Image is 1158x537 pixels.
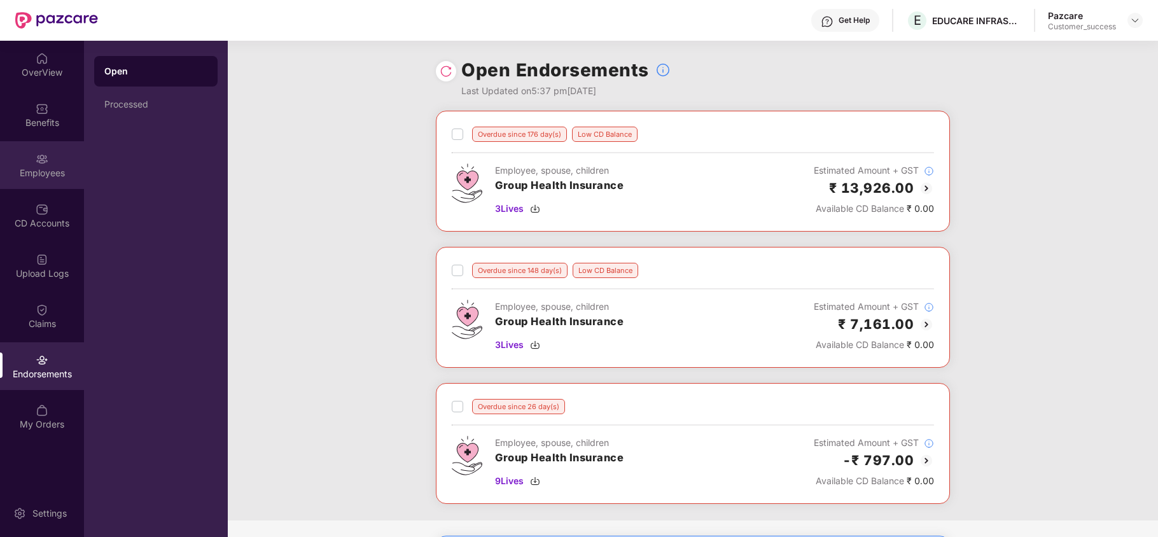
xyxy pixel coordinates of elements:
span: E [914,13,921,28]
span: 3 Lives [495,202,524,216]
div: Settings [29,507,71,520]
img: svg+xml;base64,PHN2ZyBpZD0iUmVsb2FkLTMyeDMyIiB4bWxucz0iaHR0cDovL3d3dy53My5vcmcvMjAwMC9zdmciIHdpZH... [440,65,452,78]
div: Overdue since 176 day(s) [472,127,567,142]
div: Processed [104,99,207,109]
span: 9 Lives [495,474,524,488]
div: ₹ 0.00 [814,338,934,352]
span: Available CD Balance [816,339,904,350]
img: svg+xml;base64,PHN2ZyBpZD0iRG93bmxvYWQtMzJ4MzIiIHhtbG5zPSJodHRwOi8vd3d3LnczLm9yZy8yMDAwL3N2ZyIgd2... [530,204,540,214]
span: 3 Lives [495,338,524,352]
img: svg+xml;base64,PHN2ZyBpZD0iRHJvcGRvd24tMzJ4MzIiIHhtbG5zPSJodHRwOi8vd3d3LnczLm9yZy8yMDAwL3N2ZyIgd2... [1130,15,1140,25]
div: EDUCARE INFRASTRUCTURE SERVICES PRIVATE [932,15,1021,27]
img: svg+xml;base64,PHN2ZyBpZD0iSW5mb18tXzMyeDMyIiBkYXRhLW5hbWU9IkluZm8gLSAzMngzMiIgeG1sbnM9Imh0dHA6Ly... [655,62,671,78]
div: Overdue since 148 day(s) [472,263,568,278]
img: svg+xml;base64,PHN2ZyBpZD0iSGVscC0zMngzMiIgeG1sbnM9Imh0dHA6Ly93d3cudzMub3JnLzIwMDAvc3ZnIiB3aWR0aD... [821,15,834,28]
h1: Open Endorsements [461,56,649,84]
div: Customer_success [1048,22,1116,32]
div: Low CD Balance [572,127,638,142]
div: Estimated Amount + GST [814,164,934,178]
h2: ₹ 7,161.00 [838,314,914,335]
img: svg+xml;base64,PHN2ZyBpZD0iRG93bmxvYWQtMzJ4MzIiIHhtbG5zPSJodHRwOi8vd3d3LnczLm9yZy8yMDAwL3N2ZyIgd2... [530,476,540,486]
img: svg+xml;base64,PHN2ZyBpZD0iQ2xhaW0iIHhtbG5zPSJodHRwOi8vd3d3LnczLm9yZy8yMDAwL3N2ZyIgd2lkdGg9IjIwIi... [36,303,48,316]
div: Get Help [839,15,870,25]
div: Estimated Amount + GST [814,436,934,450]
img: svg+xml;base64,PHN2ZyB4bWxucz0iaHR0cDovL3d3dy53My5vcmcvMjAwMC9zdmciIHdpZHRoPSI0Ny43MTQiIGhlaWdodD... [452,164,482,203]
img: svg+xml;base64,PHN2ZyBpZD0iU2V0dGluZy0yMHgyMCIgeG1sbnM9Imh0dHA6Ly93d3cudzMub3JnLzIwMDAvc3ZnIiB3aW... [13,507,26,520]
img: svg+xml;base64,PHN2ZyBpZD0iRW5kb3JzZW1lbnRzIiB4bWxucz0iaHR0cDovL3d3dy53My5vcmcvMjAwMC9zdmciIHdpZH... [36,354,48,366]
h3: Group Health Insurance [495,178,624,194]
img: svg+xml;base64,PHN2ZyBpZD0iSW5mb18tXzMyeDMyIiBkYXRhLW5hbWU9IkluZm8gLSAzMngzMiIgeG1sbnM9Imh0dHA6Ly... [924,166,934,176]
img: svg+xml;base64,PHN2ZyBpZD0iVXBsb2FkX0xvZ3MiIGRhdGEtbmFtZT0iVXBsb2FkIExvZ3MiIHhtbG5zPSJodHRwOi8vd3... [36,253,48,266]
h3: Group Health Insurance [495,450,624,466]
div: Pazcare [1048,10,1116,22]
h2: -₹ 797.00 [842,450,914,471]
img: svg+xml;base64,PHN2ZyB4bWxucz0iaHR0cDovL3d3dy53My5vcmcvMjAwMC9zdmciIHdpZHRoPSI0Ny43MTQiIGhlaWdodD... [452,300,482,339]
div: Employee, spouse, children [495,164,624,178]
img: svg+xml;base64,PHN2ZyBpZD0iTXlfT3JkZXJzIiBkYXRhLW5hbWU9Ik15IE9yZGVycyIgeG1sbnM9Imh0dHA6Ly93d3cudz... [36,404,48,417]
img: svg+xml;base64,PHN2ZyBpZD0iRW1wbG95ZWVzIiB4bWxucz0iaHR0cDovL3d3dy53My5vcmcvMjAwMC9zdmciIHdpZHRoPS... [36,153,48,165]
div: Last Updated on 5:37 pm[DATE] [461,84,671,98]
div: Employee, spouse, children [495,300,624,314]
div: Open [104,65,207,78]
img: svg+xml;base64,PHN2ZyBpZD0iQmFjay0yMHgyMCIgeG1sbnM9Imh0dHA6Ly93d3cudzMub3JnLzIwMDAvc3ZnIiB3aWR0aD... [919,181,934,196]
div: ₹ 0.00 [814,474,934,488]
img: svg+xml;base64,PHN2ZyBpZD0iSW5mb18tXzMyeDMyIiBkYXRhLW5hbWU9IkluZm8gLSAzMngzMiIgeG1sbnM9Imh0dHA6Ly... [924,302,934,312]
div: Employee, spouse, children [495,436,624,450]
div: Overdue since 26 day(s) [472,399,565,414]
div: Estimated Amount + GST [814,300,934,314]
img: New Pazcare Logo [15,12,98,29]
img: svg+xml;base64,PHN2ZyBpZD0iSG9tZSIgeG1sbnM9Imh0dHA6Ly93d3cudzMub3JnLzIwMDAvc3ZnIiB3aWR0aD0iMjAiIG... [36,52,48,65]
div: Low CD Balance [573,263,638,278]
span: Available CD Balance [816,203,904,214]
img: svg+xml;base64,PHN2ZyBpZD0iQmVuZWZpdHMiIHhtbG5zPSJodHRwOi8vd3d3LnczLm9yZy8yMDAwL3N2ZyIgd2lkdGg9Ij... [36,102,48,115]
img: svg+xml;base64,PHN2ZyBpZD0iSW5mb18tXzMyeDMyIiBkYXRhLW5hbWU9IkluZm8gLSAzMngzMiIgeG1sbnM9Imh0dHA6Ly... [924,438,934,449]
h2: ₹ 13,926.00 [829,178,914,199]
span: Available CD Balance [816,475,904,486]
img: svg+xml;base64,PHN2ZyBpZD0iRG93bmxvYWQtMzJ4MzIiIHhtbG5zPSJodHRwOi8vd3d3LnczLm9yZy8yMDAwL3N2ZyIgd2... [530,340,540,350]
img: svg+xml;base64,PHN2ZyB4bWxucz0iaHR0cDovL3d3dy53My5vcmcvMjAwMC9zdmciIHdpZHRoPSI0Ny43MTQiIGhlaWdodD... [452,436,482,475]
img: svg+xml;base64,PHN2ZyBpZD0iQmFjay0yMHgyMCIgeG1sbnM9Imh0dHA6Ly93d3cudzMub3JnLzIwMDAvc3ZnIiB3aWR0aD... [919,317,934,332]
img: svg+xml;base64,PHN2ZyBpZD0iQ0RfQWNjb3VudHMiIGRhdGEtbmFtZT0iQ0QgQWNjb3VudHMiIHhtbG5zPSJodHRwOi8vd3... [36,203,48,216]
img: svg+xml;base64,PHN2ZyBpZD0iQmFjay0yMHgyMCIgeG1sbnM9Imh0dHA6Ly93d3cudzMub3JnLzIwMDAvc3ZnIiB3aWR0aD... [919,453,934,468]
h3: Group Health Insurance [495,314,624,330]
div: ₹ 0.00 [814,202,934,216]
